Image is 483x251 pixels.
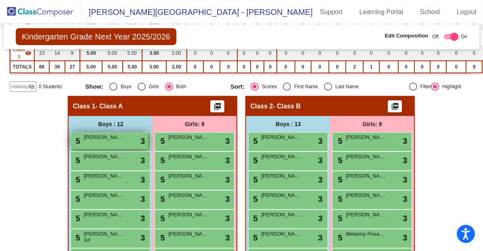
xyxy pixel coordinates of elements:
td: 0 [379,61,398,73]
mat-icon: picture_as_pdf [213,102,222,114]
td: 0 [203,61,220,73]
span: 5 [336,214,342,223]
span: 5 [158,175,165,184]
td: 3.00 [166,61,187,73]
a: Support [314,6,349,19]
a: Learning Portal [353,6,410,19]
div: Last Name [332,83,359,90]
td: 66 [34,61,49,73]
td: 0 [251,61,264,73]
td: 5.00 [123,46,142,61]
span: 5 [251,214,257,223]
td: 0 [414,61,431,73]
span: [PERSON_NAME] [346,211,386,219]
td: 5.00 [80,46,102,61]
span: 5 [158,137,165,145]
span: 5 [158,156,165,165]
span: [PERSON_NAME] [84,230,124,238]
span: [PERSON_NAME] [168,230,209,238]
span: [PERSON_NAME] [261,211,301,219]
td: 0 [251,46,264,61]
td: 0 [379,46,398,61]
td: 0 [311,61,329,73]
td: 0 [277,61,295,73]
span: 3 [140,174,145,186]
td: 0 [430,61,446,73]
span: Melanny Posadras [PERSON_NAME] [346,230,386,238]
td: 27 [65,61,80,73]
span: [PERSON_NAME] [168,133,209,141]
span: 5 [73,137,80,145]
a: Logout [450,6,483,19]
span: 3 [140,154,145,166]
span: 5 [336,233,342,242]
span: 5 [336,156,342,165]
span: [PERSON_NAME] [261,230,301,238]
span: Edit Composition [385,32,429,40]
td: 0 [446,61,466,73]
span: 3 [140,232,145,244]
td: 5.00 [102,61,122,73]
span: 5 [73,156,80,165]
span: 3 [140,193,145,205]
span: [PERSON_NAME] [261,133,301,141]
mat-icon: picture_as_pdf [390,102,400,114]
span: 5 [251,156,257,165]
span: 5 [336,175,342,184]
td: 3.00 [142,46,166,61]
td: 0 [237,61,251,73]
span: 3 [403,212,407,224]
span: [PERSON_NAME] [346,133,386,141]
span: 5 [73,175,80,184]
span: 5 [158,214,165,223]
span: 3 [318,212,322,224]
td: 0 [277,46,295,61]
span: [PERSON_NAME] [84,153,124,161]
span: [PERSON_NAME] [168,153,209,161]
td: 0 [264,46,277,61]
span: 3 [225,154,230,166]
span: 3 [225,193,230,205]
span: 3 [403,232,407,244]
td: 5.00 [80,61,102,73]
span: 3 [225,135,230,147]
td: 5.00 [123,61,142,73]
div: Boys [117,83,132,90]
td: 9 [65,46,80,61]
span: 3 [403,193,407,205]
td: 39 [49,61,65,73]
span: Class 3 [13,46,25,60]
span: [PERSON_NAME] [84,133,124,141]
span: 5 [251,137,257,145]
span: Show: [85,83,103,90]
div: First Name [291,83,318,90]
td: 1 [363,61,379,73]
td: 0 [363,46,379,61]
span: On [461,33,467,40]
div: Both [173,83,186,90]
a: School [414,6,446,19]
span: Sort: [230,83,245,90]
div: Girls [146,83,159,90]
span: 5 [336,137,342,145]
td: 0 [311,46,329,61]
span: 5 [336,195,342,203]
span: [PERSON_NAME] [261,172,301,180]
td: 5.00 [102,46,122,61]
td: 0 [446,46,466,61]
div: Girls: 9 [153,116,236,132]
span: [PERSON_NAME] [84,211,124,219]
td: Hidden teacher - Class C [10,46,34,61]
td: 0 [430,46,446,61]
span: 3 [318,193,322,205]
span: 5 [251,233,257,242]
span: IEP [84,237,90,243]
td: 0 [346,46,363,61]
td: 3.00 [166,46,187,61]
span: 3 [318,154,322,166]
span: 3 [403,154,407,166]
mat-radio-group: Select an option [230,83,370,91]
span: 3 [318,232,322,244]
div: Scores [259,83,277,90]
span: [PERSON_NAME][GEOGRAPHIC_DATA] - [PERSON_NAME] [81,6,313,19]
